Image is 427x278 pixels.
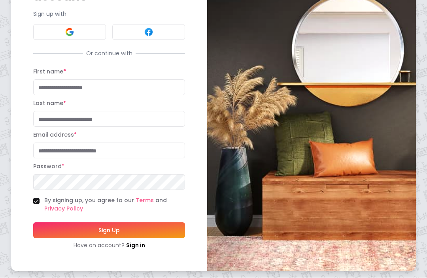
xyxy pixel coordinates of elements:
label: Email address [33,131,77,139]
img: Facebook signin [144,28,153,37]
div: Have an account? [33,242,185,250]
label: Password [33,163,64,171]
button: Sign Up [33,223,185,239]
img: Google signin [65,28,74,37]
label: By signing up, you agree to our and [44,197,185,213]
label: First name [33,68,66,76]
a: Privacy Policy [44,205,83,213]
a: Sign in [126,242,145,250]
a: Terms [136,197,154,205]
label: Last name [33,100,66,107]
p: Sign up with [33,10,185,18]
span: Or continue with [83,50,136,58]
